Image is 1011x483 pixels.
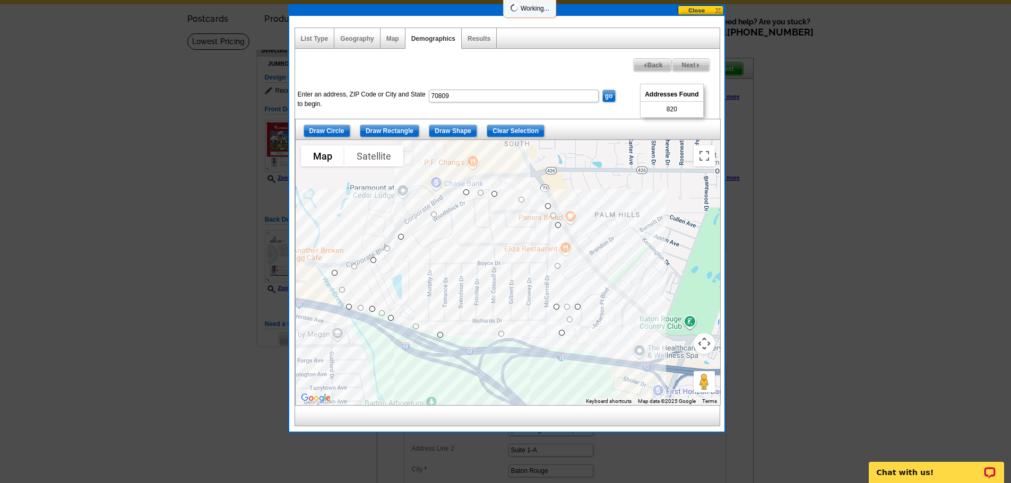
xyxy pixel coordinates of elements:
button: Toggle fullscreen view [694,145,715,166]
img: Google [298,391,333,405]
input: Draw Circle [304,125,350,137]
input: Clear Selection [487,125,545,137]
button: Drag Pegman onto the map to open Street View [694,371,715,392]
a: Terms [702,398,717,404]
a: Next [672,58,710,72]
img: loading... [510,4,519,12]
span: Next [672,59,709,72]
img: button-prev-arrow-gray.png [643,63,647,68]
button: Map camera controls [694,333,715,354]
img: button-next-arrow-gray.png [696,63,701,68]
a: Demographics [411,35,455,42]
button: Keyboard shortcuts [586,398,632,405]
a: Geography [340,35,374,42]
iframe: LiveChat chat widget [862,450,1011,483]
span: Back [634,59,672,72]
button: Show street map [301,145,344,166]
input: Draw Rectangle [360,125,419,137]
span: Map data ©2025 Google [638,398,696,404]
a: Open this area in Google Maps (opens a new window) [298,391,333,405]
a: Results [468,35,490,42]
button: Show satellite imagery [344,145,403,166]
a: List Type [301,35,329,42]
a: Map [386,35,399,42]
span: Addresses Found [641,87,703,102]
input: go [602,90,616,102]
a: Back [633,58,672,72]
label: Enter an address, ZIP Code or City and State to begin. [298,90,428,109]
input: Draw Shape [429,125,477,137]
span: 820 [667,104,677,114]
